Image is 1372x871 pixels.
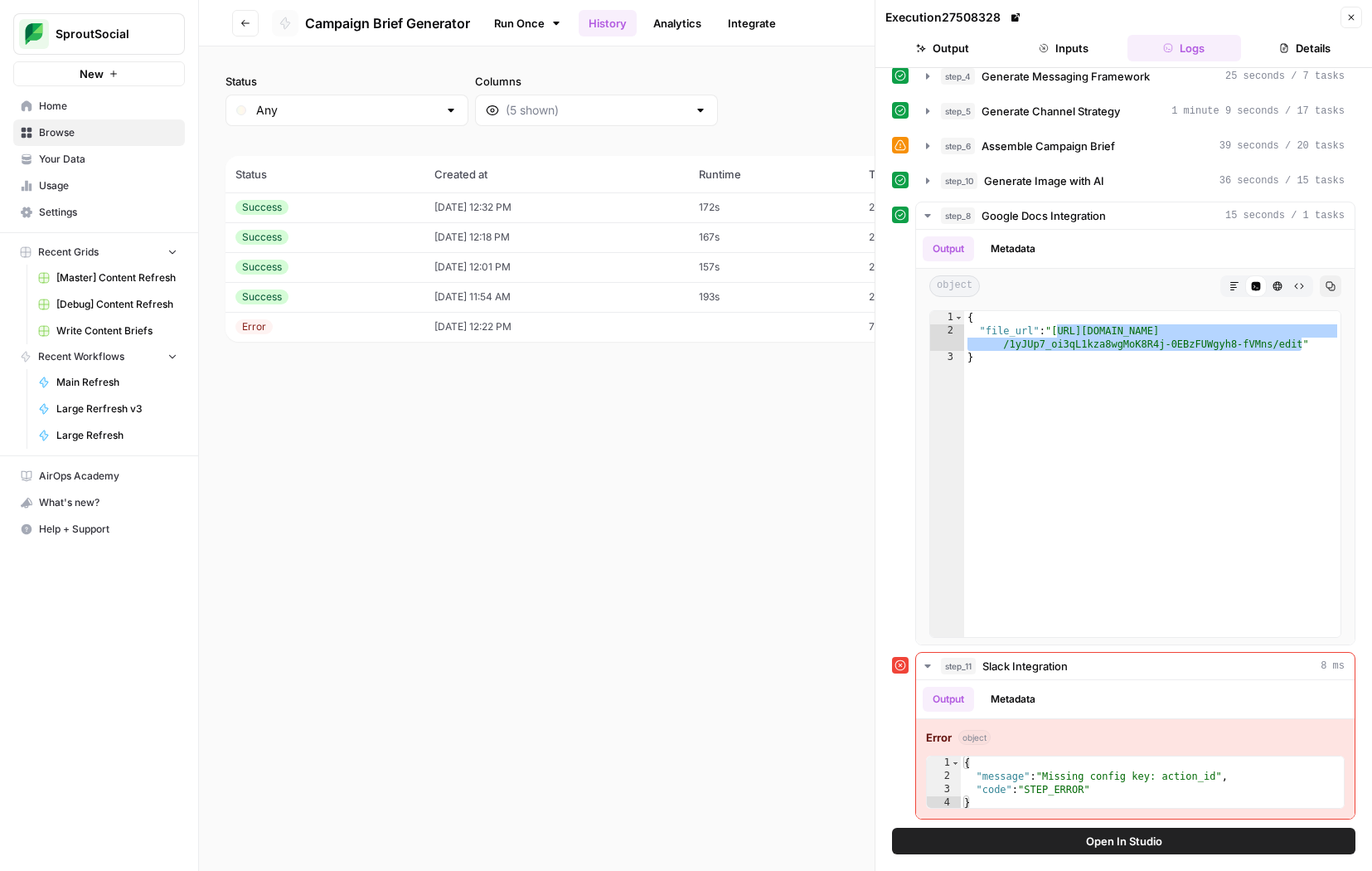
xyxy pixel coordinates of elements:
td: [DATE] 12:18 PM [424,222,689,252]
a: AirOps Academy [13,463,185,489]
button: 39 seconds / 20 tasks [916,133,1355,159]
a: Browse [13,119,185,146]
label: Status [225,73,468,90]
div: 15 seconds / 1 tasks [916,230,1355,645]
div: 3 [930,351,964,364]
input: Any [256,102,438,119]
th: Created at [424,156,689,192]
div: 2 [927,770,961,783]
label: Columns [475,73,718,90]
a: History [579,10,637,36]
button: Metadata [981,236,1045,261]
button: Recent Workflows [13,344,185,369]
a: Campaign Brief Generator [272,10,470,36]
td: 73 [859,312,992,342]
span: Main Refresh [56,375,177,390]
span: Toggle code folding, rows 1 through 4 [951,757,960,770]
a: Settings [13,199,185,226]
img: SproutSocial Logo [19,19,49,49]
span: Generate Messaging Framework [982,68,1150,85]
span: step_6 [941,138,975,154]
span: Your Data [39,152,177,167]
span: Recent Grids [38,245,99,260]
span: 39 seconds / 20 tasks [1219,139,1345,153]
span: Home [39,99,177,114]
td: [DATE] 12:01 PM [424,252,689,282]
button: 8 ms [916,653,1355,679]
span: step_10 [941,173,977,189]
span: Help + Support [39,522,177,537]
span: Large Refresh [56,428,177,443]
button: Inputs [1006,35,1121,61]
a: Home [13,93,185,119]
td: 172s [689,192,859,222]
a: [Master] Content Refresh [31,265,185,291]
a: [Debug] Content Refresh [31,291,185,318]
button: 25 seconds / 7 tasks [916,63,1355,90]
span: Generate Image with AI [984,173,1104,189]
span: object [958,730,991,745]
span: step_5 [941,103,975,119]
span: Toggle code folding, rows 1 through 3 [954,311,963,324]
span: Recent Workflows [38,349,124,364]
span: Slack Integration [982,658,1068,674]
a: Main Refresh [31,369,185,396]
td: 157s [689,252,859,282]
th: Runtime [689,156,859,192]
span: Assemble Campaign Brief [982,138,1115,154]
button: Output [885,35,1000,61]
button: New [13,61,185,86]
span: 36 seconds / 15 tasks [1219,173,1345,188]
div: 4 [927,796,961,810]
span: Settings [39,205,177,220]
td: [DATE] 11:54 AM [424,282,689,312]
td: 21 [859,282,992,312]
div: What's new? [14,490,184,515]
a: Large Refresh [31,422,185,449]
div: Success [235,290,288,304]
span: Write Content Briefs [56,324,177,338]
button: Open In Studio [892,828,1355,854]
span: 25 seconds / 7 tasks [1225,69,1345,84]
span: object [929,275,980,297]
button: Output [923,236,974,261]
span: Open In Studio [1086,833,1162,849]
button: Metadata [981,687,1045,712]
td: 22 [859,222,992,252]
div: 3 [927,783,961,796]
a: Large Rerfresh v3 [31,396,185,422]
button: 1 minute 9 seconds / 17 tasks [916,98,1355,124]
div: 2 [930,324,964,351]
span: New [80,66,104,82]
a: Usage [13,173,185,199]
span: 8 ms [1321,659,1345,674]
span: step_8 [941,207,975,224]
div: 8 ms [916,680,1355,819]
a: Integrate [718,10,786,36]
td: 193s [689,282,859,312]
a: Your Data [13,146,185,173]
span: step_11 [941,658,976,674]
span: Campaign Brief Generator [305,13,470,33]
th: Tasks [859,156,992,192]
td: [DATE] 12:22 PM [424,312,689,342]
div: Error [235,319,273,334]
button: Workspace: SproutSocial [13,13,185,55]
a: Analytics [643,10,711,36]
div: 1 [930,311,964,324]
span: [Master] Content Refresh [56,270,177,285]
button: 36 seconds / 15 tasks [916,168,1355,194]
button: Help + Support [13,516,185,543]
span: 1 minute 9 seconds / 17 tasks [1171,104,1345,119]
button: Details [1248,35,1362,61]
th: Status [225,156,424,192]
span: Usage [39,178,177,193]
div: Execution 27508328 [885,9,1024,26]
div: Success [235,230,288,245]
span: step_4 [941,68,975,85]
button: Recent Grids [13,240,185,265]
a: Run Once [483,9,572,37]
td: 167s [689,222,859,252]
td: 25 [859,192,992,222]
span: Generate Channel Strategy [982,103,1120,119]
